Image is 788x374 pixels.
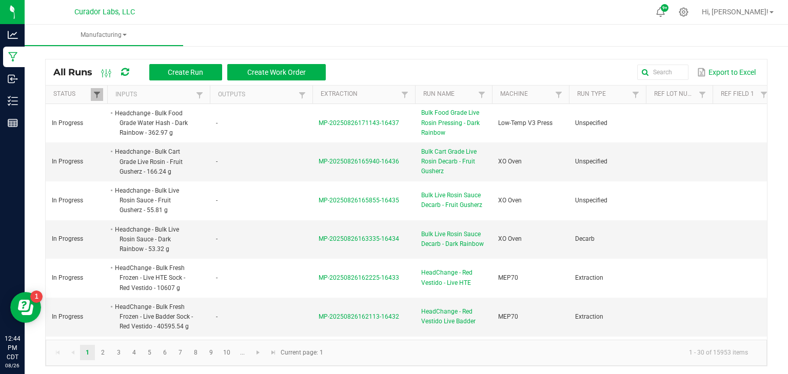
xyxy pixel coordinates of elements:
a: Page 6 [157,345,172,360]
span: Create Run [168,68,203,76]
a: Page 11 [235,345,250,360]
td: - [210,220,312,259]
span: Bulk Live Rosin Sauce Decarb - Dark Rainbow [421,230,486,249]
li: Headchange - Bulk Food Grade Water Hash - Dark Rainbow - 362.97 g [113,108,194,138]
a: Ref Lot NumberSortable [654,90,696,98]
span: In Progress [52,235,83,242]
span: XO Oven [498,197,522,204]
span: Bulk Cart Grade Live Rosin Decarb - Fruit Gusherz [421,147,486,177]
a: Go to the next page [251,345,266,360]
inline-svg: Reports [8,118,18,128]
span: Unspecified [575,158,607,165]
a: Run TypeSortable [577,90,629,98]
span: Bulk Live Rosin Sauce Decarb - Fruit Gusherz [421,191,486,210]
span: In Progress [52,274,83,281]
p: 12:44 PM CDT [5,334,20,362]
a: Filter [399,88,411,101]
kendo-pager-info: 1 - 30 of 15953 items [329,344,756,361]
a: Manufacturing [25,25,183,46]
a: Page 7 [173,345,188,360]
a: Filter [91,88,103,101]
td: - [210,259,312,298]
li: HeadChange - Bulk Fresh Frozen - Live Badder Sock - Red Vestido - 40595.54 g [113,302,194,332]
iframe: Resource center [10,292,41,323]
span: XO Oven [498,158,522,165]
a: Filter [193,89,206,101]
a: Run NameSortable [423,90,475,98]
th: Inputs [107,86,210,104]
li: Headchange - Bulk Live Rosin Sauce - Fruit Gusherz - 55.81 g [113,185,194,216]
li: HeadChange - Bulk Fresh Frozen - Live HTE Sock - Red Vestido - 10607 g [113,263,194,293]
span: Bulk Food Grade Live Rosin Pressing - Dark Rainbow [421,108,486,138]
span: HeadChange - Red Vestido Live Badder [421,307,486,326]
a: StatusSortable [53,90,90,98]
span: Create Work Order [247,68,306,76]
button: Create Work Order [227,64,326,80]
span: Go to the last page [269,348,278,357]
kendo-pager: Current page: 1 [46,340,767,366]
span: Go to the next page [254,348,262,357]
a: Page 4 [127,345,142,360]
span: In Progress [52,158,83,165]
span: XO Oven [498,235,522,242]
span: Unspecified [575,197,607,204]
inline-svg: Analytics [8,30,18,40]
button: Export to Excel [695,64,758,81]
td: - [210,298,312,337]
span: MP-20250826163335-16434 [319,235,399,242]
a: Page 5 [142,345,157,360]
a: ExtractionSortable [321,90,398,98]
a: Page 9 [204,345,219,360]
span: In Progress [52,313,83,320]
td: - [210,104,312,143]
span: MP-20250826165940-16436 [319,158,399,165]
button: Create Run [149,64,222,80]
span: Extraction [575,274,603,281]
a: Ref Field 1Sortable [721,90,757,98]
th: Outputs [210,86,312,104]
span: Manufacturing [25,31,183,39]
span: MP-20250826162113-16432 [319,313,399,320]
span: MP-20250826171143-16437 [319,119,399,127]
iframe: Resource center unread badge [30,290,43,303]
span: Decarb [575,235,595,242]
p: 08/26 [5,362,20,369]
span: MP-20250826165855-16435 [319,197,399,204]
div: Manage settings [677,7,690,17]
a: Page 2 [95,345,110,360]
span: Low-Temp V3 Press [498,119,553,127]
span: Extraction [575,313,603,320]
span: MEP70 [498,313,518,320]
a: Filter [629,88,642,101]
span: In Progress [52,197,83,204]
a: Filter [758,88,770,101]
span: HeadChange - Red Vestido - Live HTE [421,268,486,287]
span: Hi, [PERSON_NAME]! [702,8,769,16]
span: MP-20250826162225-16433 [319,274,399,281]
a: Go to the last page [266,345,281,360]
a: Page 10 [220,345,234,360]
a: Filter [296,89,308,101]
a: Page 3 [111,345,126,360]
inline-svg: Manufacturing [8,52,18,62]
span: 9+ [662,6,667,10]
td: - [210,142,312,181]
inline-svg: Inbound [8,74,18,84]
td: - [210,181,312,220]
inline-svg: Inventory [8,96,18,106]
input: Search [637,65,688,80]
a: Page 8 [188,345,203,360]
span: Unspecified [575,119,607,127]
div: All Runs [53,64,333,81]
a: Page 1 [80,345,95,360]
span: MEP70 [498,274,518,281]
li: Headchange - Bulk Live Rosin Sauce - Dark Rainbow - 53.32 g [113,224,194,255]
a: MachineSortable [500,90,552,98]
a: Filter [696,88,708,101]
a: Filter [476,88,488,101]
span: In Progress [52,119,83,127]
li: Headchange - Bulk Cart Grade Live Rosin - Fruit Gusherz - 166.24 g [113,147,194,177]
span: Curador Labs, LLC [74,8,135,16]
a: Filter [553,88,565,101]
